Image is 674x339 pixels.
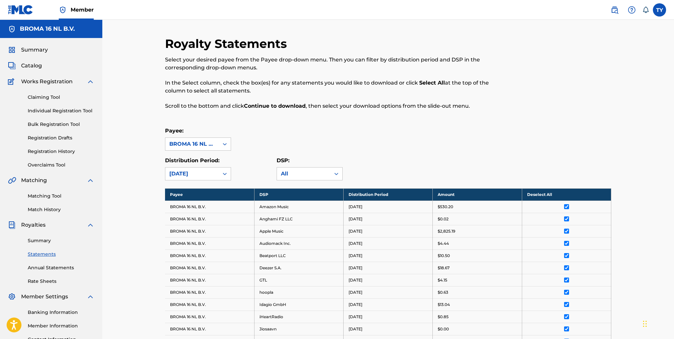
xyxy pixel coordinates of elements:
td: Apple Music [254,225,343,237]
td: BROMA 16 NL B.V. [165,237,254,249]
img: Summary [8,46,16,54]
td: GTL [254,274,343,286]
td: Anghami FZ LLC [254,213,343,225]
div: User Menu [653,3,666,17]
td: Beatport LLC [254,249,343,262]
p: $13.04 [438,302,450,308]
a: Bulk Registration Tool [28,121,94,128]
label: Payee: [165,128,184,134]
p: $530.20 [438,204,453,210]
h2: Royalty Statements [165,36,290,51]
td: [DATE] [344,249,433,262]
th: Deselect All [522,188,611,201]
td: BROMA 16 NL B.V. [165,274,254,286]
td: hoopla [254,286,343,298]
a: Annual Statements [28,264,94,271]
td: [DATE] [344,262,433,274]
a: Summary [28,237,94,244]
div: Виджет чата [641,307,674,339]
td: BROMA 16 NL B.V. [165,286,254,298]
span: Member [71,6,94,14]
td: Jiosaavn [254,323,343,335]
td: [DATE] [344,298,433,311]
td: BROMA 16 NL B.V. [165,249,254,262]
span: Matching [21,176,47,184]
a: Banking Information [28,309,94,316]
td: Idagio GmbH [254,298,343,311]
p: Scroll to the bottom and click , then select your download options from the slide-out menu. [165,102,509,110]
td: Deezer S.A. [254,262,343,274]
a: Individual Registration Tool [28,107,94,114]
a: Match History [28,206,94,213]
p: $18.67 [438,265,450,271]
img: Accounts [8,25,16,33]
iframe: Resource Center [656,228,674,282]
img: Top Rightsholder [59,6,67,14]
td: [DATE] [344,201,433,213]
td: [DATE] [344,213,433,225]
div: Help [625,3,638,17]
span: Summary [21,46,48,54]
a: Public Search [608,3,621,17]
p: $0.63 [438,289,448,295]
p: $4.44 [438,241,449,246]
span: Catalog [21,62,42,70]
td: BROMA 16 NL B.V. [165,201,254,213]
a: Claiming Tool [28,94,94,101]
a: Rate Sheets [28,278,94,285]
p: $0.85 [438,314,449,320]
td: iHeartRadio [254,311,343,323]
img: search [611,6,619,14]
div: Перетащить [643,314,647,334]
img: expand [86,176,94,184]
img: MLC Logo [8,5,33,15]
p: In the Select column, check the box(es) for any statements you would like to download or click at... [165,79,509,95]
p: $10.50 [438,253,450,259]
a: Registration History [28,148,94,155]
a: CatalogCatalog [8,62,42,70]
td: BROMA 16 NL B.V. [165,298,254,311]
a: Overclaims Tool [28,162,94,169]
label: DSP: [277,157,289,164]
th: Payee [165,188,254,201]
p: $0.00 [438,326,449,332]
strong: Select All [419,80,445,86]
th: Amount [433,188,522,201]
span: Royalties [21,221,46,229]
img: Works Registration [8,78,17,86]
img: Member Settings [8,293,16,301]
img: expand [86,78,94,86]
a: Matching Tool [28,193,94,200]
p: $2,825.19 [438,228,455,234]
th: DSP [254,188,343,201]
strong: Continue to download [244,103,306,109]
img: expand [86,221,94,229]
td: BROMA 16 NL B.V. [165,262,254,274]
p: Select your desired payee from the Payee drop-down menu. Then you can filter by distribution peri... [165,56,509,72]
td: [DATE] [344,225,433,237]
iframe: Chat Widget [641,307,674,339]
img: help [628,6,636,14]
a: Registration Drafts [28,134,94,141]
span: Member Settings [21,293,68,301]
td: Audiomack Inc. [254,237,343,249]
img: expand [86,293,94,301]
span: Works Registration [21,78,73,86]
td: BROMA 16 NL B.V. [165,311,254,323]
th: Distribution Period [344,188,433,201]
img: Royalties [8,221,16,229]
div: All [281,170,326,178]
td: [DATE] [344,286,433,298]
td: BROMA 16 NL B.V. [165,213,254,225]
img: Matching [8,176,16,184]
td: BROMA 16 NL B.V. [165,323,254,335]
div: BROMA 16 NL B.V. [169,140,215,148]
a: Statements [28,251,94,258]
td: [DATE] [344,237,433,249]
div: Notifications [642,7,649,13]
td: [DATE] [344,311,433,323]
img: Catalog [8,62,16,70]
a: Member Information [28,322,94,329]
a: SummarySummary [8,46,48,54]
td: [DATE] [344,323,433,335]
